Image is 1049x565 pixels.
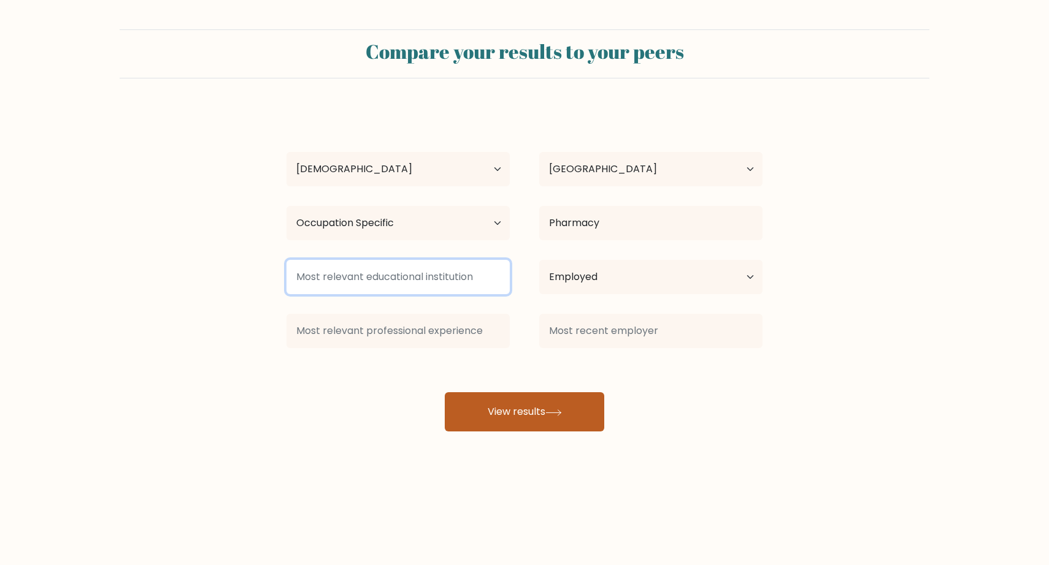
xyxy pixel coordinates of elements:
input: Most relevant educational institution [286,260,510,294]
h2: Compare your results to your peers [127,40,922,63]
input: Most relevant professional experience [286,314,510,348]
input: Most recent employer [539,314,763,348]
input: What did you study? [539,206,763,240]
button: View results [445,392,604,431]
